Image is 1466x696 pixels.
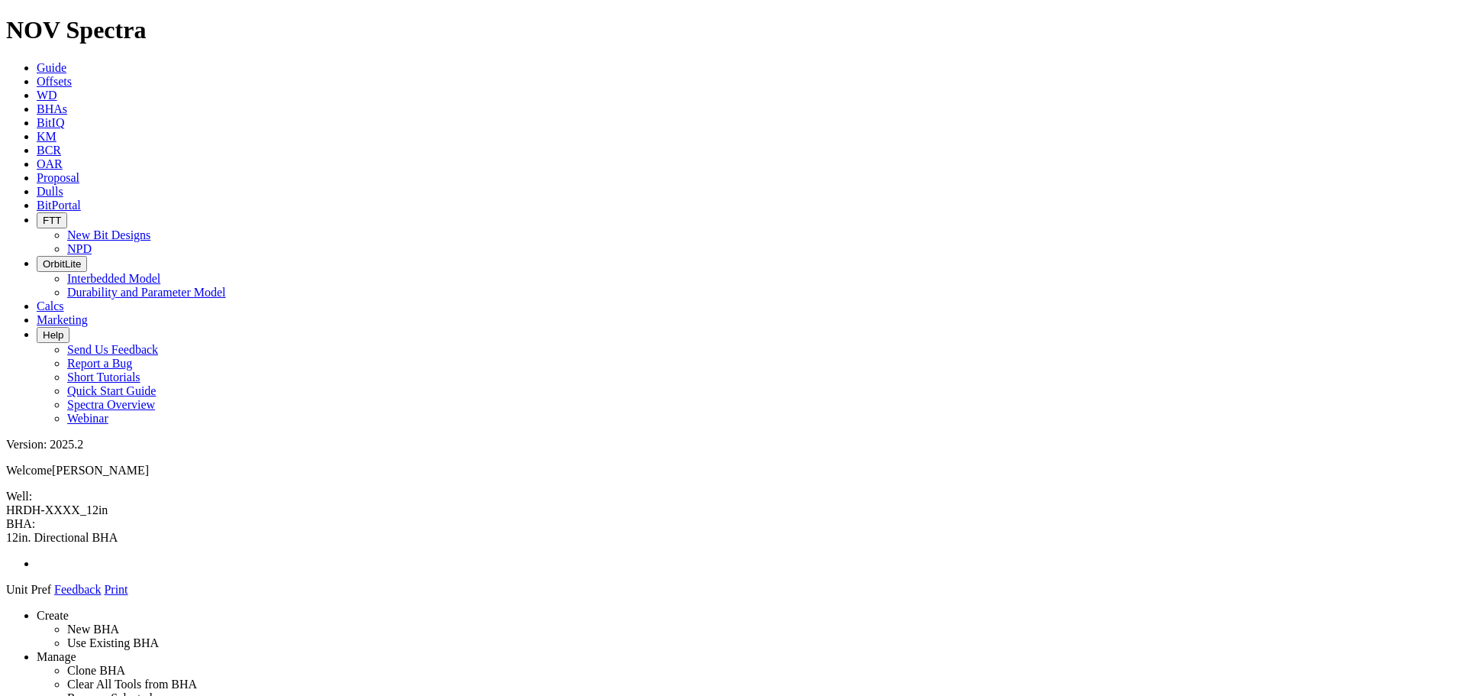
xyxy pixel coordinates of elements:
a: Marketing [37,313,88,326]
a: Dulls [37,185,63,198]
a: Print [104,583,128,596]
a: Report a Bug [67,357,132,370]
span: BHA: [6,517,1460,571]
a: Guide [37,61,66,74]
a: Durability and Parameter Model [67,286,226,299]
div: Version: 2025.2 [6,438,1460,452]
a: Clear All Tools from BHA [67,678,197,691]
a: Quick Start Guide [67,384,156,397]
span: HRDH-XXXX_12in [6,503,108,516]
a: BCR [37,144,61,157]
button: Help [37,327,69,343]
a: BitIQ [37,116,64,129]
a: Create [37,609,69,622]
a: KM [37,130,57,143]
p: Welcome [6,464,1460,477]
a: Proposal [37,171,79,184]
a: Unit Pref [6,583,51,596]
a: BHAs [37,102,67,115]
a: New BHA [67,623,119,636]
a: Feedback [54,583,101,596]
button: OrbitLite [37,256,87,272]
span: OrbitLite [43,258,81,270]
span: 12in. Directional BHA [6,531,118,544]
span: Help [43,329,63,341]
h1: NOV Spectra [6,16,1460,44]
a: Manage [37,650,76,663]
a: NPD [67,242,92,255]
a: WD [37,89,57,102]
a: Short Tutorials [67,371,140,384]
a: Offsets [37,75,72,88]
a: Send Us Feedback [67,343,158,356]
a: Spectra Overview [67,398,155,411]
span: [PERSON_NAME] [52,464,149,477]
a: New Bit Designs [67,228,150,241]
span: FTT [43,215,61,226]
a: Interbedded Model [67,272,160,285]
a: OAR [37,157,63,170]
a: Use Existing BHA [67,636,159,649]
a: Clone BHA [67,664,125,677]
a: BitPortal [37,199,81,212]
a: Webinar [67,412,108,425]
span: Well: [6,490,1460,517]
button: FTT [37,212,67,228]
a: Calcs [37,299,64,312]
